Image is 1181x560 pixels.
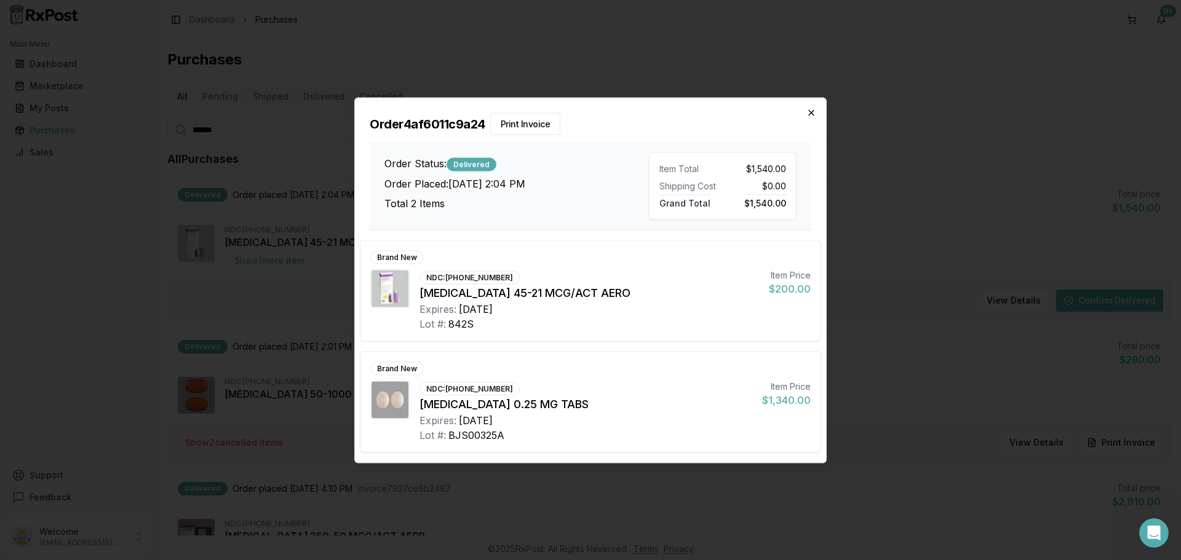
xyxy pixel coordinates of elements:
div: Expires: [420,301,456,316]
div: NDC: [PHONE_NUMBER] [420,382,520,395]
img: Rexulti 0.25 MG TABS [372,381,408,418]
span: Grand Total [659,194,710,208]
div: Lot #: [420,316,446,331]
div: Brand New [370,361,424,375]
div: Item Total [659,162,718,175]
h3: Total 2 Items [384,196,649,211]
div: [MEDICAL_DATA] 0.25 MG TABS [420,395,752,412]
div: [DATE] [459,412,493,427]
h3: Order Placed: [DATE] 2:04 PM [384,176,649,191]
div: Brand New [370,250,424,264]
div: NDC: [PHONE_NUMBER] [420,270,520,284]
div: $200.00 [769,281,811,296]
span: $1,540.00 [744,194,786,208]
div: Expires: [420,412,456,427]
div: Delivered [447,158,496,172]
h2: Order 4af6011c9a24 [370,112,811,135]
span: $1,540.00 [746,162,786,175]
div: Item Price [762,380,811,392]
iframe: Intercom live chat [1139,518,1169,548]
img: Advair HFA 45-21 MCG/ACT AERO [372,270,408,307]
div: Item Price [769,269,811,281]
div: $1,340.00 [762,392,811,407]
h3: Order Status: [384,156,649,172]
button: Print Invoice [490,112,561,135]
div: Lot #: [420,427,446,442]
div: Shipping Cost [659,179,718,192]
div: [MEDICAL_DATA] 45-21 MCG/ACT AERO [420,284,759,301]
div: 842S [448,316,474,331]
div: BJS00325A [448,427,504,442]
div: [DATE] [459,301,493,316]
div: $0.00 [728,179,786,192]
